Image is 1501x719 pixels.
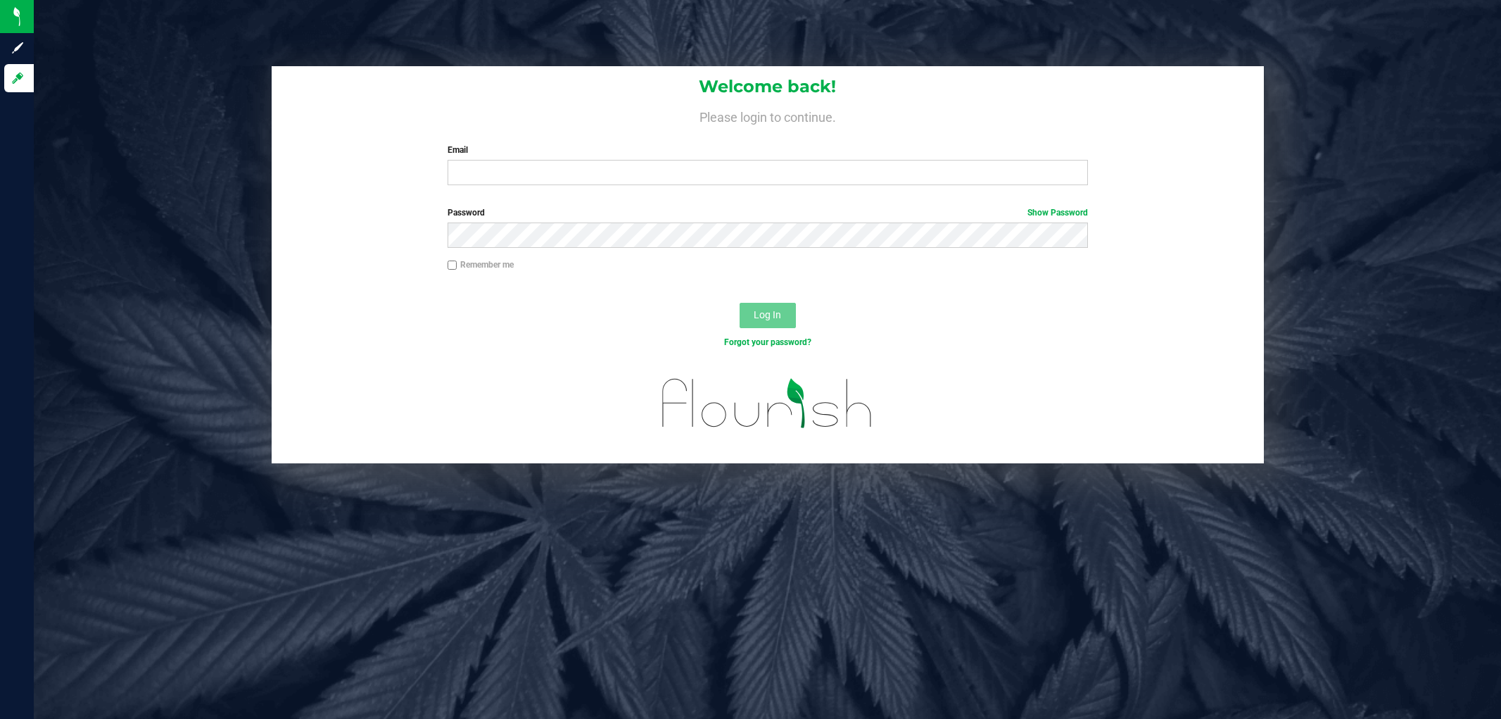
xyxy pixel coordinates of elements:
[1027,208,1088,218] a: Show Password
[272,107,1264,124] h4: Please login to continue.
[11,41,25,55] inline-svg: Sign up
[724,337,811,347] a: Forgot your password?
[11,71,25,85] inline-svg: Log in
[754,309,781,320] span: Log In
[448,208,485,218] span: Password
[448,261,457,270] input: Remember me
[740,303,796,328] button: Log In
[448,258,514,271] label: Remember me
[643,363,892,443] img: flourish_logo.svg
[272,77,1264,96] h1: Welcome back!
[448,144,1088,156] label: Email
